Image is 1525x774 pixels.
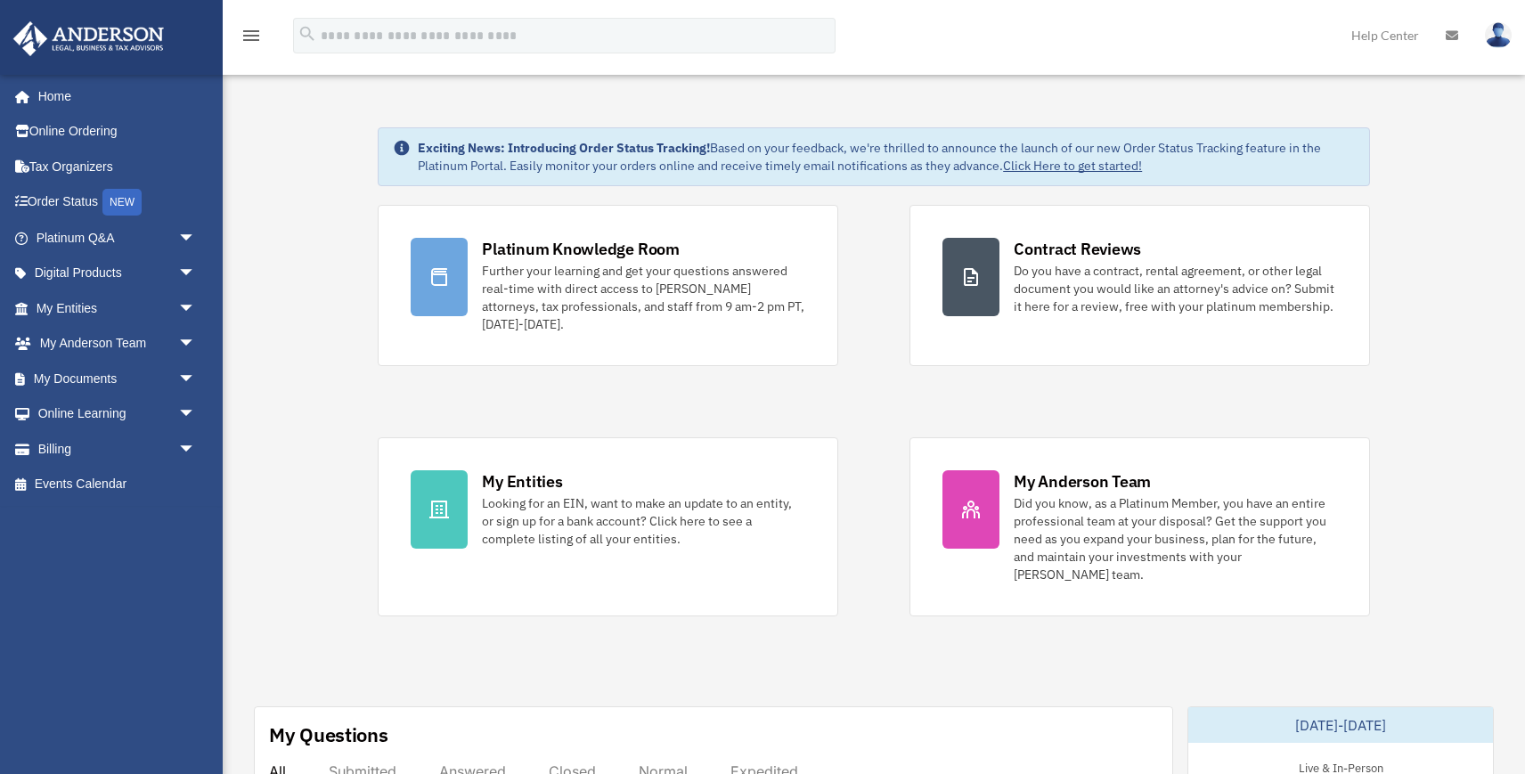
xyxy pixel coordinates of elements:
[12,149,223,184] a: Tax Organizers
[8,21,169,56] img: Anderson Advisors Platinum Portal
[178,361,214,397] span: arrow_drop_down
[1014,238,1141,260] div: Contract Reviews
[1188,707,1493,743] div: [DATE]-[DATE]
[12,467,223,502] a: Events Calendar
[178,256,214,292] span: arrow_drop_down
[178,396,214,433] span: arrow_drop_down
[1014,262,1337,315] div: Do you have a contract, rental agreement, or other legal document you would like an attorney's ad...
[12,78,214,114] a: Home
[418,140,710,156] strong: Exciting News: Introducing Order Status Tracking!
[12,396,223,432] a: Online Learningarrow_drop_down
[378,437,838,616] a: My Entities Looking for an EIN, want to make an update to an entity, or sign up for a bank accoun...
[909,205,1370,366] a: Contract Reviews Do you have a contract, rental agreement, or other legal document you would like...
[12,290,223,326] a: My Entitiesarrow_drop_down
[1485,22,1512,48] img: User Pic
[1014,470,1151,493] div: My Anderson Team
[298,24,317,44] i: search
[178,326,214,363] span: arrow_drop_down
[241,31,262,46] a: menu
[178,220,214,257] span: arrow_drop_down
[12,114,223,150] a: Online Ordering
[12,220,223,256] a: Platinum Q&Aarrow_drop_down
[178,431,214,468] span: arrow_drop_down
[482,494,805,548] div: Looking for an EIN, want to make an update to an entity, or sign up for a bank account? Click her...
[378,205,838,366] a: Platinum Knowledge Room Further your learning and get your questions answered real-time with dire...
[482,470,562,493] div: My Entities
[12,431,223,467] a: Billingarrow_drop_down
[1003,158,1142,174] a: Click Here to get started!
[269,721,388,748] div: My Questions
[418,139,1355,175] div: Based on your feedback, we're thrilled to announce the launch of our new Order Status Tracking fe...
[482,262,805,333] div: Further your learning and get your questions answered real-time with direct access to [PERSON_NAM...
[12,326,223,362] a: My Anderson Teamarrow_drop_down
[12,184,223,221] a: Order StatusNEW
[241,25,262,46] i: menu
[12,361,223,396] a: My Documentsarrow_drop_down
[102,189,142,216] div: NEW
[909,437,1370,616] a: My Anderson Team Did you know, as a Platinum Member, you have an entire professional team at your...
[12,256,223,291] a: Digital Productsarrow_drop_down
[482,238,680,260] div: Platinum Knowledge Room
[178,290,214,327] span: arrow_drop_down
[1014,494,1337,583] div: Did you know, as a Platinum Member, you have an entire professional team at your disposal? Get th...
